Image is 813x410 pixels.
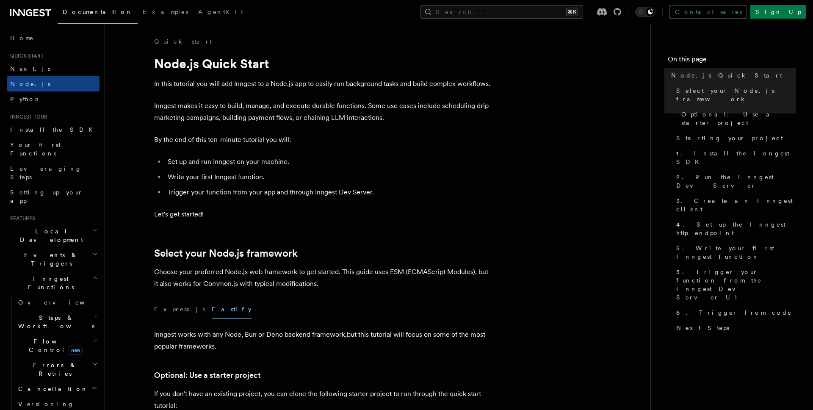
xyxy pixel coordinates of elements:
[143,8,188,15] span: Examples
[420,5,583,19] button: Search...⌘K
[10,126,98,133] span: Install the SDK
[10,165,82,180] span: Leveraging Steps
[7,122,100,137] a: Install the SDK
[15,381,100,396] button: Cancellation
[154,266,493,290] p: Choose your preferred Node.js web framework to get started. This guide uses ESM (ECMAScript Modul...
[154,37,212,46] a: Quick start
[681,110,796,127] span: Optional: Use a starter project
[7,227,92,244] span: Local Development
[15,337,93,354] span: Flow Control
[154,208,493,220] p: Let's get started!
[7,161,100,185] a: Leveraging Steps
[676,268,796,302] span: 5. Trigger your function from the Inngest Dev Server UI
[7,215,35,222] span: Features
[7,224,100,247] button: Local Development
[7,76,100,91] a: Node.js
[15,334,100,357] button: Flow Controlnew
[154,300,205,319] button: Express.js
[673,130,796,146] a: Starting your project
[154,329,493,352] p: Inngest works with any Node, Bun or Deno backend framework,but this tutorial will focus on some o...
[165,186,493,198] li: Trigger your function from your app and through Inngest Dev Server.
[668,54,796,68] h4: On this page
[673,146,796,169] a: 1. Install the Inngest SDK
[673,241,796,264] a: 5. Write your first Inngest function
[7,185,100,208] a: Setting up your app
[138,3,193,23] a: Examples
[7,61,100,76] a: Next.js
[63,8,133,15] span: Documentation
[676,86,796,103] span: Select your Node.js framework
[671,71,782,80] span: Node.js Quick Start
[676,173,796,190] span: 2. Run the Inngest Dev Server
[673,305,796,320] a: 6. Trigger from code
[193,3,248,23] a: AgentKit
[10,34,34,42] span: Home
[212,300,252,319] button: Fastify
[10,80,50,87] span: Node.js
[15,295,100,310] a: Overview
[7,53,44,59] span: Quick start
[673,83,796,107] a: Select your Node.js framework
[673,193,796,217] a: 3. Create an Inngest client
[15,357,100,381] button: Errors & Retries
[676,149,796,166] span: 1. Install the Inngest SDK
[676,220,796,237] span: 4. Set up the Inngest http endpoint
[154,134,493,146] p: By the end of this ten-minute tutorial you will:
[154,78,493,90] p: In this tutorial you will add Inngest to a Node.js app to easily run background tasks and build c...
[7,274,91,291] span: Inngest Functions
[676,134,783,142] span: Starting your project
[676,308,792,317] span: 6. Trigger from code
[635,7,655,17] button: Toggle dark mode
[7,137,100,161] a: Your first Functions
[15,313,94,330] span: Steps & Workflows
[678,107,796,130] a: Optional: Use a starter project
[15,310,100,334] button: Steps & Workflows
[676,197,796,213] span: 3. Create an Inngest client
[673,320,796,335] a: Next Steps
[566,8,578,16] kbd: ⌘K
[750,5,806,19] a: Sign Up
[7,271,100,295] button: Inngest Functions
[676,244,796,261] span: 5. Write your first Inngest function
[10,141,61,157] span: Your first Functions
[10,189,83,204] span: Setting up your app
[18,299,105,306] span: Overview
[154,247,298,259] a: Select your Node.js framework
[7,30,100,46] a: Home
[165,171,493,183] li: Write your first Inngest function.
[7,114,47,120] span: Inngest tour
[10,96,41,102] span: Python
[15,385,88,393] span: Cancellation
[69,346,83,355] span: new
[154,369,261,381] a: Optional: Use a starter project
[7,247,100,271] button: Events & Triggers
[58,3,138,24] a: Documentation
[673,169,796,193] a: 2. Run the Inngest Dev Server
[198,8,243,15] span: AgentKit
[15,361,92,378] span: Errors & Retries
[676,324,729,332] span: Next Steps
[673,264,796,305] a: 5. Trigger your function from the Inngest Dev Server UI
[669,5,747,19] a: Contact sales
[10,65,50,72] span: Next.js
[154,56,493,71] h1: Node.js Quick Start
[673,217,796,241] a: 4. Set up the Inngest http endpoint
[7,251,92,268] span: Events & Triggers
[165,156,493,168] li: Set up and run Inngest on your machine.
[668,68,796,83] a: Node.js Quick Start
[7,91,100,107] a: Python
[154,100,493,124] p: Inngest makes it easy to build, manage, and execute durable functions. Some use cases include sch...
[18,401,74,407] span: Versioning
